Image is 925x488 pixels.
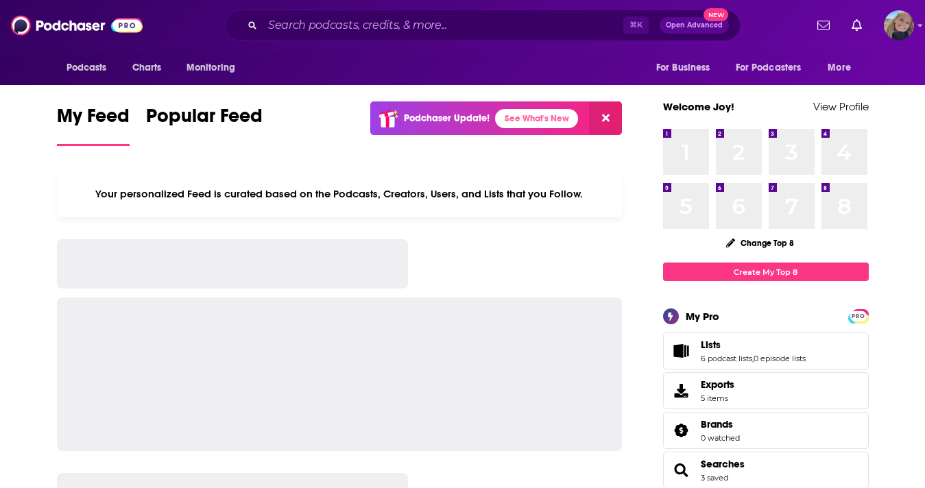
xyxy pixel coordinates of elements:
a: 6 podcast lists [701,354,752,363]
span: Monitoring [187,58,235,77]
a: View Profile [813,100,869,113]
a: Popular Feed [146,104,263,146]
button: Open AdvancedNew [660,17,729,34]
a: Welcome Joy! [663,100,734,113]
a: Show notifications dropdown [846,14,867,37]
span: Open Advanced [666,22,723,29]
a: 0 episode lists [754,354,806,363]
button: open menu [727,55,821,81]
span: Lists [701,339,721,351]
span: My Feed [57,104,130,136]
button: open menu [57,55,125,81]
span: Exports [701,378,734,391]
a: 3 saved [701,473,728,483]
span: For Business [656,58,710,77]
a: PRO [850,310,867,321]
span: For Podcasters [736,58,802,77]
a: Create My Top 8 [663,263,869,281]
a: Charts [123,55,170,81]
img: Podchaser - Follow, Share and Rate Podcasts [11,12,143,38]
span: Brands [663,412,869,449]
div: Your personalized Feed is curated based on the Podcasts, Creators, Users, and Lists that you Follow. [57,171,623,217]
span: Charts [132,58,162,77]
button: open menu [647,55,728,81]
a: Brands [701,418,740,430]
input: Search podcasts, credits, & more... [263,14,623,36]
a: My Feed [57,104,130,146]
p: Podchaser Update! [404,112,490,124]
a: Lists [668,341,695,361]
a: Searches [668,461,695,480]
div: My Pro [686,310,719,323]
span: 5 items [701,393,734,403]
span: More [828,58,851,77]
span: Popular Feed [146,104,263,136]
span: , [752,354,754,363]
span: ⌘ K [623,16,649,34]
div: Search podcasts, credits, & more... [225,10,741,41]
span: Podcasts [67,58,107,77]
span: Exports [668,381,695,400]
a: Brands [668,421,695,440]
a: Show notifications dropdown [812,14,835,37]
span: New [704,8,728,21]
a: 0 watched [701,433,740,443]
a: Lists [701,339,806,351]
button: Show profile menu [884,10,914,40]
span: Brands [701,418,733,430]
button: open menu [818,55,868,81]
img: User Profile [884,10,914,40]
a: Searches [701,458,745,470]
a: Exports [663,372,869,409]
span: Logged in as jopsvig [884,10,914,40]
span: PRO [850,311,867,321]
span: Lists [663,332,869,369]
button: Change Top 8 [718,234,803,252]
button: open menu [177,55,253,81]
a: See What's New [495,109,578,128]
